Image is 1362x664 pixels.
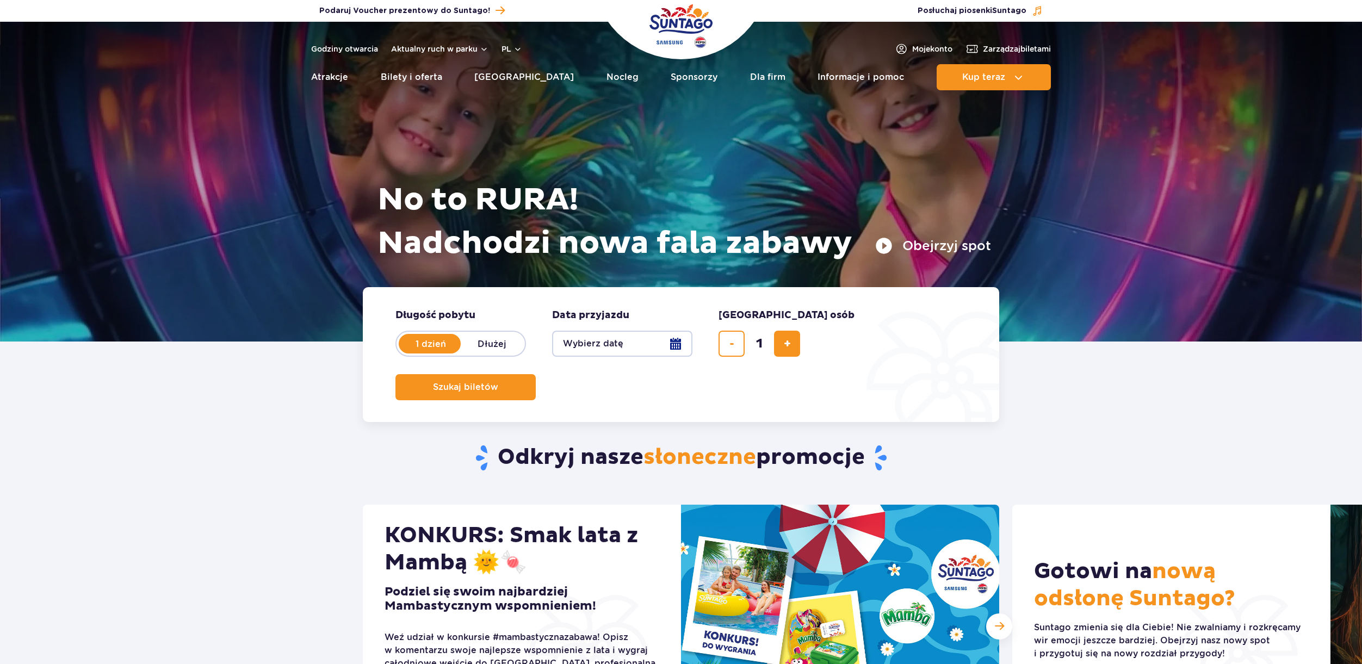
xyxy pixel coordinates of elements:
[1034,621,1309,660] div: Suntago zmienia się dla Ciebie! Nie zwalniamy i rozkręcamy wir emocji jeszcze bardziej. Obejrzyj ...
[719,331,745,357] button: usuń bilet
[643,444,756,471] span: słoneczne
[986,613,1012,640] div: Następny slajd
[400,332,462,355] label: 1 dzień
[965,42,1051,55] a: Zarządzajbiletami
[461,332,523,355] label: Dłużej
[311,44,378,54] a: Godziny otwarcia
[671,64,717,90] a: Sponsorzy
[750,64,785,90] a: Dla firm
[875,237,991,255] button: Obejrzyj spot
[502,44,522,54] button: pl
[818,64,904,90] a: Informacje i pomoc
[395,374,536,400] button: Szukaj biletów
[377,178,991,265] h1: No to RURA! Nadchodzi nowa fala zabawy
[474,64,574,90] a: [GEOGRAPHIC_DATA]
[433,382,498,392] span: Szukaj biletów
[552,309,629,322] span: Data przyjazdu
[1034,558,1309,612] h2: Gotowi na
[912,44,952,54] span: Moje konto
[385,585,659,613] h3: Podziel się swoim najbardziej Mambastycznym wspomnieniem!
[983,44,1051,54] span: Zarządzaj biletami
[319,5,490,16] span: Podaruj Voucher prezentowy do Suntago!
[395,309,475,322] span: Długość pobytu
[918,5,1026,16] span: Posłuchaj piosenki
[363,287,999,422] form: Planowanie wizyty w Park of Poland
[992,7,1026,15] span: Suntago
[746,331,772,357] input: liczba biletów
[391,45,488,53] button: Aktualny ruch w parku
[385,522,659,576] h2: KONKURS: Smak lata z Mambą 🌞🍬
[918,5,1043,16] button: Posłuchaj piosenkiSuntago
[381,64,442,90] a: Bilety i oferta
[319,3,505,18] a: Podaruj Voucher prezentowy do Suntago!
[895,42,952,55] a: Mojekonto
[1034,558,1235,612] span: nową odsłonę Suntago?
[937,64,1051,90] button: Kup teraz
[719,309,855,322] span: [GEOGRAPHIC_DATA] osób
[552,331,692,357] button: Wybierz datę
[311,64,348,90] a: Atrakcje
[774,331,800,357] button: dodaj bilet
[962,72,1005,82] span: Kup teraz
[363,444,1000,472] h2: Odkryj nasze promocje
[606,64,639,90] a: Nocleg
